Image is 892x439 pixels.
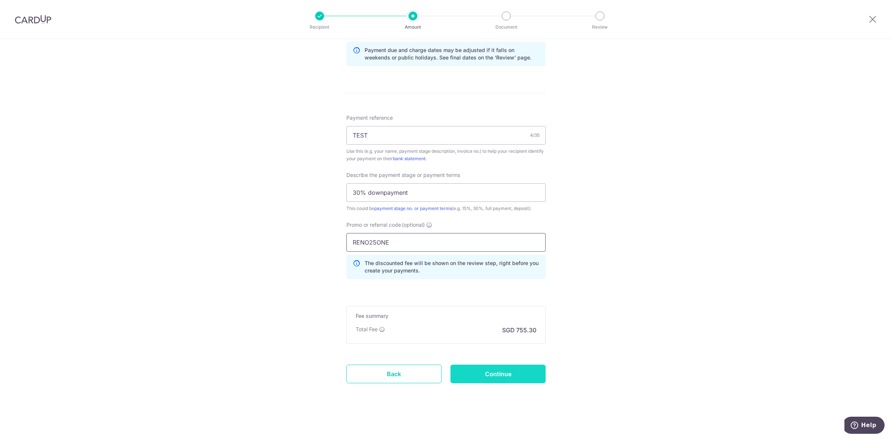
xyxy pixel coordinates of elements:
a: Back [346,365,442,383]
span: Payment reference [346,114,393,122]
img: CardUp [15,15,51,24]
iframe: Opens a widget where you can find more information [844,417,885,435]
p: Recipient [292,23,347,31]
p: Review [572,23,627,31]
p: Amount [385,23,440,31]
div: This could be (e.g. 15%, 30%, full payment, deposit). [346,205,546,212]
div: 4/35 [530,132,540,139]
a: payment stage no. or payment terms [374,206,452,211]
h5: Fee summary [356,312,536,320]
p: Document [479,23,534,31]
div: Use this (e.g. your name, payment stage description, invoice no.) to help your recipient identify... [346,148,546,162]
p: Payment due and charge dates may be adjusted if it falls on weekends or public holidays. See fina... [365,46,539,61]
p: The discounted fee will be shown on the review step, right before you create your payments. [365,259,539,274]
span: Describe the payment stage or payment terms [346,171,460,179]
a: bank statement [393,156,426,161]
span: (optional) [402,221,425,229]
p: SGD 755.30 [502,326,536,335]
input: Continue [450,365,546,383]
span: Promo or referral code [346,221,401,229]
p: Total Fee [356,326,378,333]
